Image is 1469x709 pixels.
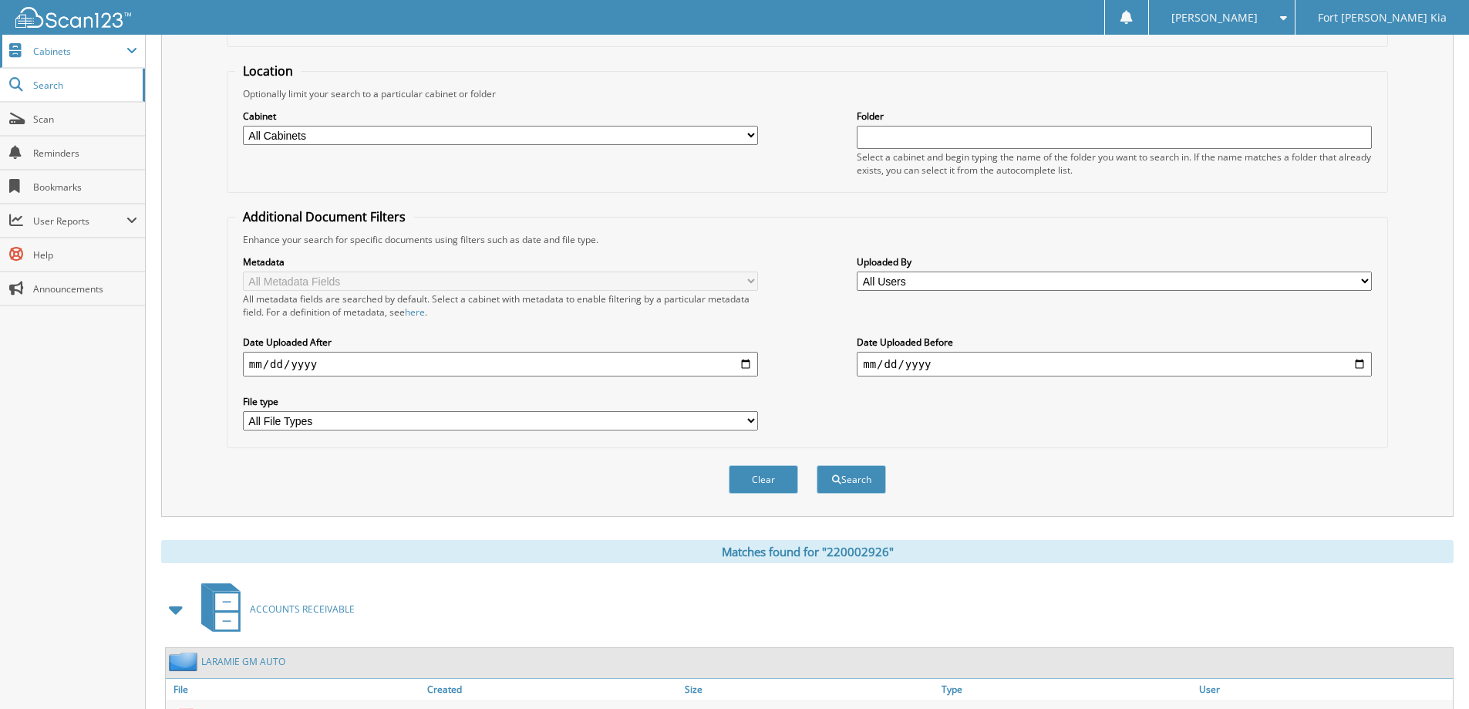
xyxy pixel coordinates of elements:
[243,110,758,123] label: Cabinet
[250,603,355,616] span: ACCOUNTS RECEIVABLE
[243,352,758,376] input: start
[857,336,1372,349] label: Date Uploaded Before
[33,214,126,228] span: User Reports
[33,147,137,160] span: Reminders
[729,465,798,494] button: Clear
[15,7,131,28] img: scan123-logo-white.svg
[169,652,201,671] img: folder2.png
[192,579,355,640] a: ACCOUNTS RECEIVABLE
[243,395,758,408] label: File type
[235,233,1380,246] div: Enhance your search for specific documents using filters such as date and file type.
[681,679,938,700] a: Size
[166,679,423,700] a: File
[235,208,413,225] legend: Additional Document Filters
[857,352,1372,376] input: end
[33,45,126,58] span: Cabinets
[857,150,1372,177] div: Select a cabinet and begin typing the name of the folder you want to search in. If the name match...
[405,306,425,319] a: here
[235,62,301,79] legend: Location
[33,282,137,295] span: Announcements
[161,540,1454,563] div: Matches found for "220002926"
[235,87,1380,100] div: Optionally limit your search to a particular cabinet or folder
[1318,13,1447,22] span: Fort [PERSON_NAME] Kia
[857,110,1372,123] label: Folder
[33,113,137,126] span: Scan
[857,255,1372,268] label: Uploaded By
[243,255,758,268] label: Metadata
[33,79,135,92] span: Search
[33,248,137,262] span: Help
[1195,679,1453,700] a: User
[1171,13,1258,22] span: [PERSON_NAME]
[938,679,1195,700] a: Type
[201,655,285,668] a: LARAMIE GM AUTO
[33,181,137,194] span: Bookmarks
[423,679,681,700] a: Created
[243,336,758,349] label: Date Uploaded After
[817,465,886,494] button: Search
[243,292,758,319] div: All metadata fields are searched by default. Select a cabinet with metadata to enable filtering b...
